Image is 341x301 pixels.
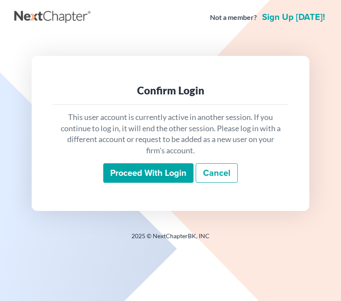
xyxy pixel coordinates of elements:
div: Confirm Login [59,84,282,97]
strong: Not a member? [210,13,257,23]
input: Proceed with login [103,163,193,183]
a: Sign up [DATE]! [260,13,327,22]
div: 2025 © NextChapterBK, INC [14,232,327,247]
a: Cancel [196,163,238,183]
p: This user account is currently active in another session. If you continue to log in, it will end ... [59,112,282,156]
